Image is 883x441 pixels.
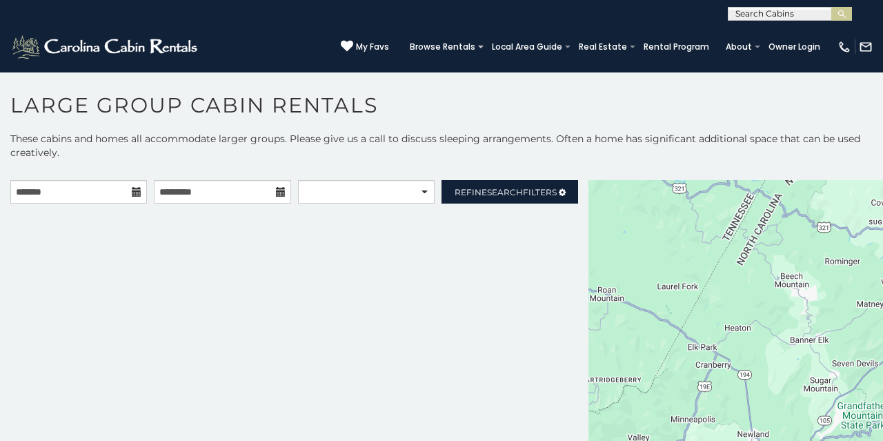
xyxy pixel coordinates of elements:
a: Owner Login [762,37,827,57]
a: Browse Rentals [403,37,482,57]
a: My Favs [341,40,389,54]
span: Refine Filters [455,187,557,197]
span: My Favs [356,41,389,53]
img: phone-regular-white.png [837,40,851,54]
a: Real Estate [572,37,634,57]
a: About [719,37,759,57]
span: Search [487,187,523,197]
img: White-1-2.png [10,33,201,61]
a: Rental Program [637,37,716,57]
a: Local Area Guide [485,37,569,57]
img: mail-regular-white.png [859,40,873,54]
a: RefineSearchFilters [441,180,578,204]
